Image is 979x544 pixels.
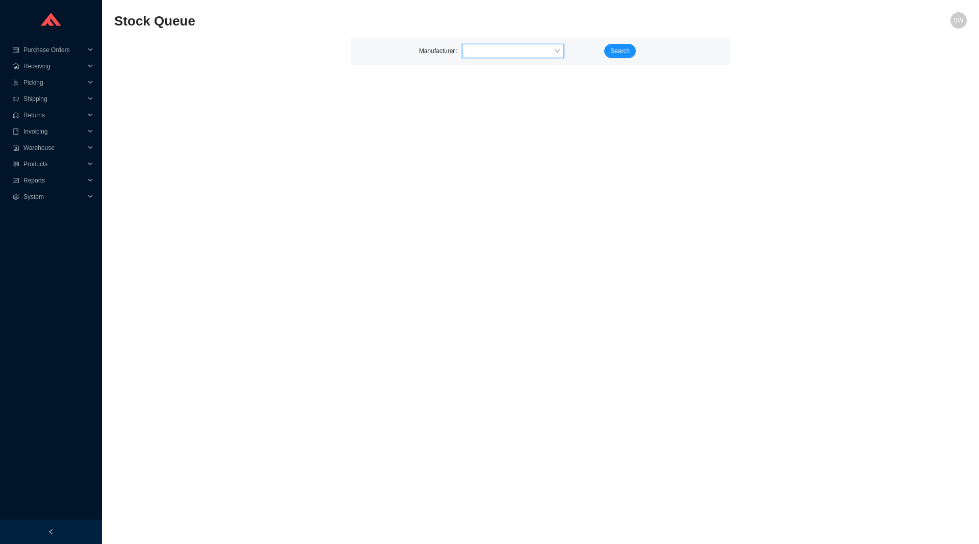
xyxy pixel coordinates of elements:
span: Invoicing [23,123,85,140]
span: Products [23,156,85,172]
span: Search [610,46,630,56]
span: Returns [23,107,85,123]
button: Search [604,44,636,58]
span: Receiving [23,58,85,74]
span: book [12,128,19,135]
span: SW [954,12,963,29]
span: Warehouse [23,140,85,156]
span: Reports [23,172,85,189]
span: customer-service [12,112,19,118]
span: System [23,189,85,205]
h2: Stock Queue [114,12,754,30]
span: Picking [23,74,85,91]
span: left [48,529,54,535]
span: Purchase Orders [23,42,85,58]
span: setting [12,194,19,200]
span: credit-card [12,47,19,53]
span: Shipping [23,91,85,107]
span: fund [12,177,19,184]
label: Manufacturer [419,44,462,58]
span: read [12,161,19,167]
